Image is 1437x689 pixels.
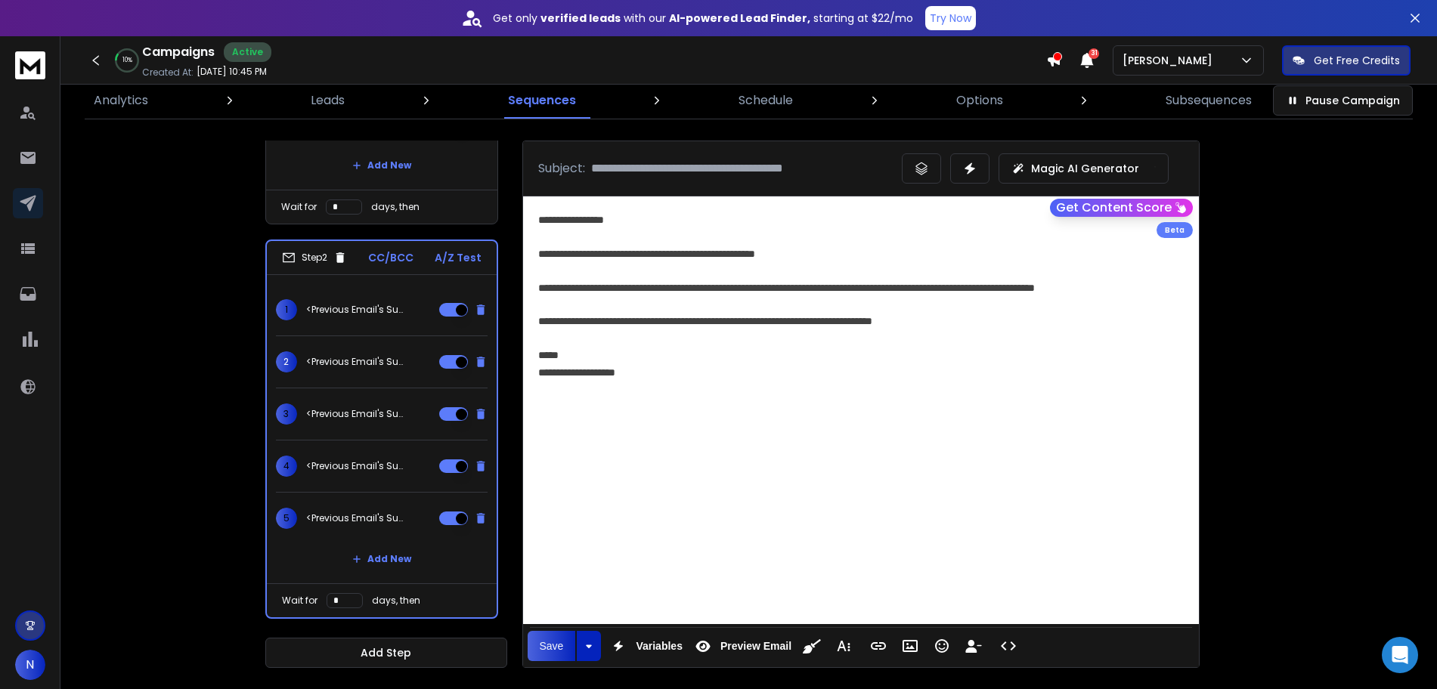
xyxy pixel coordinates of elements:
[282,595,317,607] p: Wait for
[372,595,420,607] p: days, then
[265,638,507,668] button: Add Step
[281,201,317,213] p: Wait for
[276,351,297,372] span: 2
[306,460,403,472] p: <Previous Email's Subject>
[717,640,794,653] span: Preview Email
[1166,91,1252,110] p: Subsequences
[508,91,576,110] p: Sequences
[1282,45,1411,76] button: Get Free Credits
[1157,222,1193,238] div: Beta
[999,153,1169,184] button: Magic AI Generator
[864,631,893,661] button: Insert Link (Ctrl+K)
[306,304,403,316] p: <Previous Email's Subject>
[15,650,45,680] button: N
[528,631,576,661] button: Save
[224,42,271,62] div: Active
[1089,48,1099,59] span: 31
[1157,82,1261,119] a: Subsequences
[689,631,794,661] button: Preview Email
[282,251,347,264] div: Step 2
[604,631,686,661] button: Variables
[276,403,297,425] span: 3
[306,356,403,368] p: <Previous Email's Subject>
[956,91,1003,110] p: Options
[928,631,956,661] button: Emoticons
[925,6,976,30] button: Try Now
[197,66,267,78] p: [DATE] 10:45 PM
[538,159,585,178] p: Subject:
[669,11,810,26] strong: AI-powered Lead Finder,
[1050,199,1193,217] button: Get Content Score
[368,250,413,265] p: CC/BCC
[311,91,345,110] p: Leads
[306,512,403,524] p: <Previous Email's Subject>
[142,43,215,61] h1: Campaigns
[85,82,157,119] a: Analytics
[930,11,971,26] p: Try Now
[340,544,423,574] button: Add New
[371,201,420,213] p: days, then
[122,56,132,65] p: 10 %
[499,82,585,119] a: Sequences
[306,408,403,420] p: <Previous Email's Subject>
[896,631,924,661] button: Insert Image (Ctrl+P)
[1314,53,1400,68] p: Get Free Credits
[739,91,793,110] p: Schedule
[829,631,858,661] button: More Text
[1031,161,1139,176] p: Magic AI Generator
[1123,53,1219,68] p: [PERSON_NAME]
[265,239,498,619] li: Step2CC/BCCA/Z Test1<Previous Email's Subject>2<Previous Email's Subject>3<Previous Email's Subje...
[142,66,194,79] p: Created At:
[947,82,1012,119] a: Options
[276,299,297,320] span: 1
[994,631,1023,661] button: Code View
[1273,85,1413,116] button: Pause Campaign
[493,11,913,26] p: Get only with our starting at $22/mo
[959,631,988,661] button: Insert Unsubscribe Link
[276,456,297,477] span: 4
[797,631,826,661] button: Clean HTML
[435,250,482,265] p: A/Z Test
[540,11,621,26] strong: verified leads
[729,82,802,119] a: Schedule
[340,150,423,181] button: Add New
[94,91,148,110] p: Analytics
[276,508,297,529] span: 5
[15,51,45,79] img: logo
[1382,637,1418,673] div: Open Intercom Messenger
[302,82,354,119] a: Leads
[633,640,686,653] span: Variables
